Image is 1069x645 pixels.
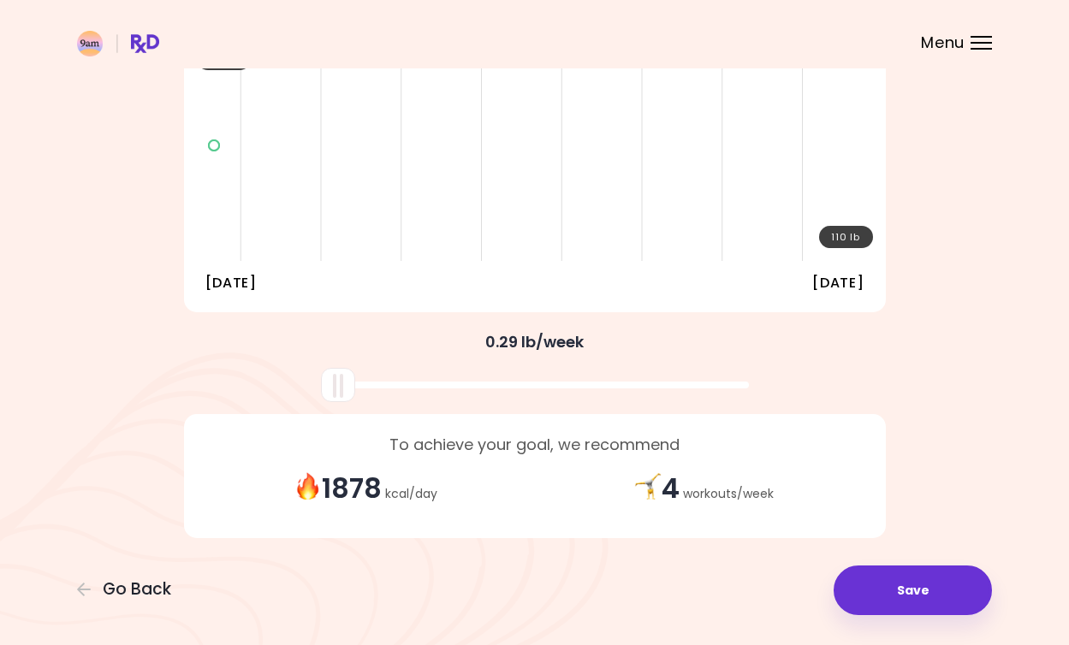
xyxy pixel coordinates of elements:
div: [DATE] [812,269,864,297]
div: 110 lb [819,226,873,248]
strong: 4 [662,469,680,507]
button: Save [834,565,992,615]
strong: 1878 [322,469,382,507]
div: 0.29 lb / week [175,328,894,356]
img: RxDiet [77,31,159,56]
div: workouts / week [535,470,873,508]
button: Go Back [77,580,180,599]
span: Go Back [103,580,171,599]
div: [DATE] [205,269,257,297]
span: Menu [921,35,965,50]
div: To achieve your goal, we recommend [197,431,873,459]
div: kcal / day [197,470,535,508]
